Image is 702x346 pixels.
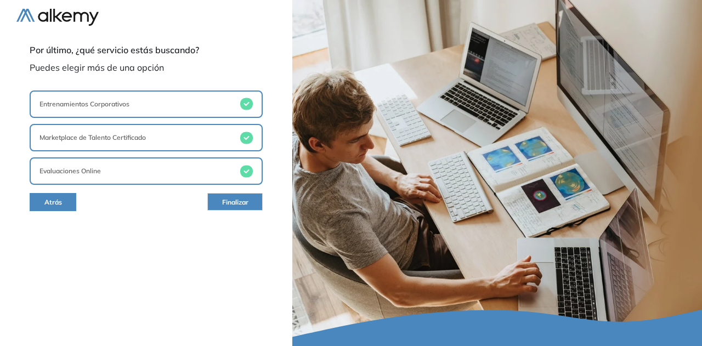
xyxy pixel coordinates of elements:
[30,157,263,185] button: Evaluaciones Online
[30,90,263,118] button: Entrenamientos Corporativos
[222,197,248,208] span: Finalizar
[39,133,146,143] p: Marketplace de Talento Certificado
[30,124,263,151] button: Marketplace de Talento Certificado
[30,61,263,74] span: Puedes elegir más de una opción
[30,193,76,211] button: Atrás
[39,166,101,176] p: Evaluaciones Online
[207,193,263,211] button: Finalizar
[30,43,263,56] span: Por último, ¿qué servicio estás buscando?
[39,99,129,109] p: Entrenamientos Corporativos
